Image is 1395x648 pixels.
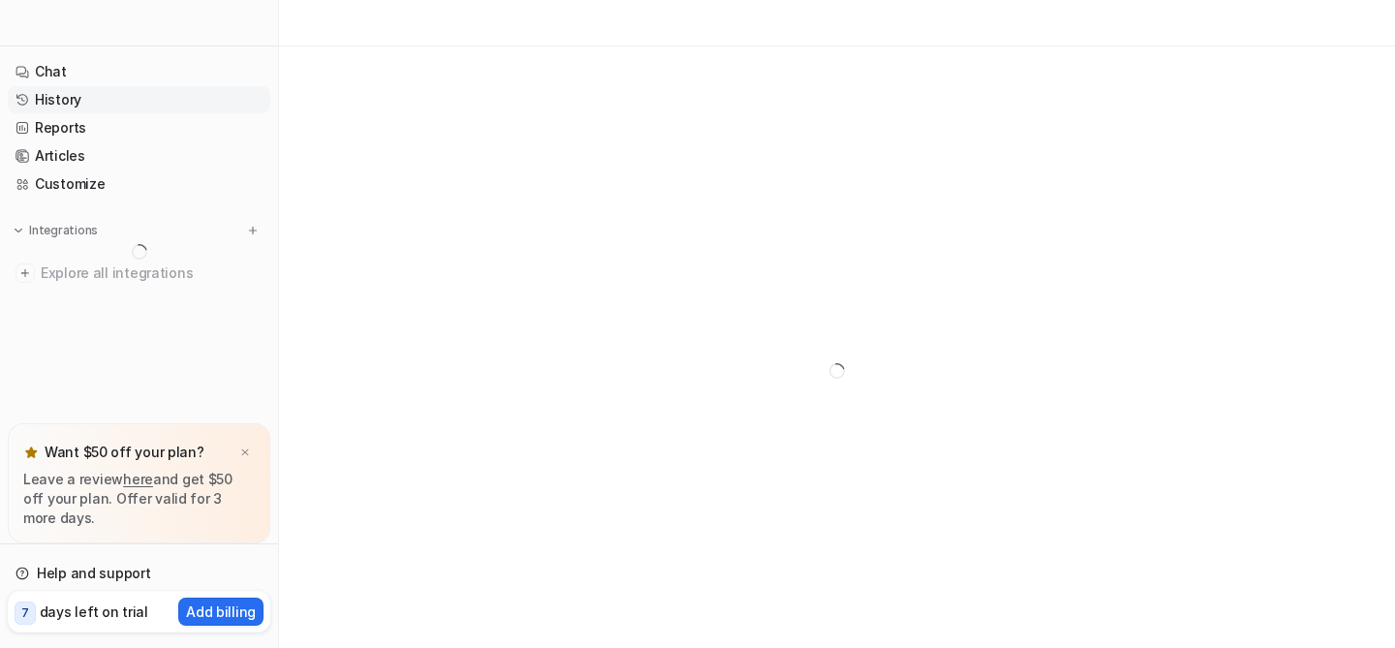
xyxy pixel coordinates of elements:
[8,260,270,287] a: Explore all integrations
[41,258,263,289] span: Explore all integrations
[8,86,270,113] a: History
[23,445,39,460] img: star
[246,224,260,237] img: menu_add.svg
[8,114,270,141] a: Reports
[23,470,255,528] p: Leave a review and get $50 off your plan. Offer valid for 3 more days.
[8,58,270,85] a: Chat
[29,223,98,238] p: Integrations
[15,263,35,283] img: explore all integrations
[186,602,256,622] p: Add billing
[40,602,148,622] p: days left on trial
[8,170,270,198] a: Customize
[8,142,270,170] a: Articles
[8,221,104,240] button: Integrations
[178,598,263,626] button: Add billing
[8,560,270,587] a: Help and support
[239,447,251,459] img: x
[12,224,25,237] img: expand menu
[123,471,153,487] a: here
[21,604,29,622] p: 7
[45,443,204,462] p: Want $50 off your plan?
